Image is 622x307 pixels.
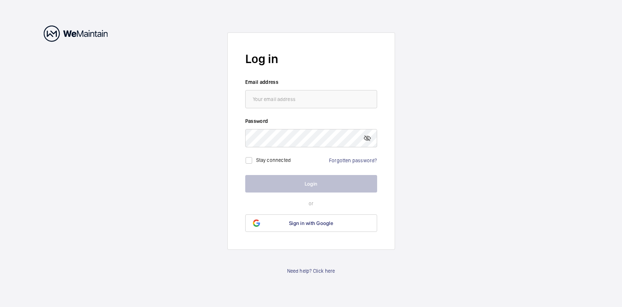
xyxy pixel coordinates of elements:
[245,200,377,207] p: or
[245,90,377,108] input: Your email address
[245,117,377,125] label: Password
[256,157,291,163] label: Stay connected
[329,158,377,163] a: Forgotten password?
[287,267,335,275] a: Need help? Click here
[245,175,377,193] button: Login
[245,78,377,86] label: Email address
[245,50,377,67] h2: Log in
[289,220,333,226] span: Sign in with Google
